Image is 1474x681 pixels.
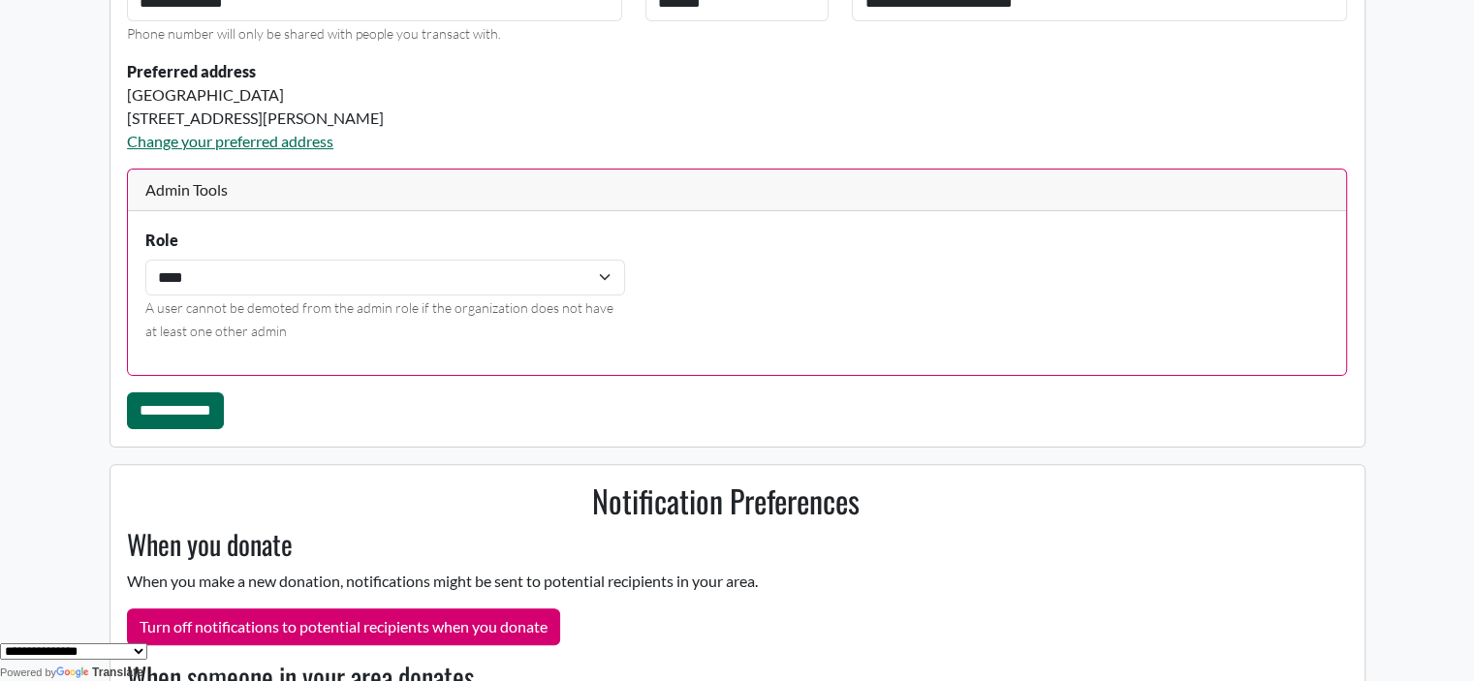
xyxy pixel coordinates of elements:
[127,25,501,42] small: Phone number will only be shared with people you transact with.
[115,528,1335,561] h3: When you donate
[115,482,1335,519] h2: Notification Preferences
[145,229,178,252] label: Role
[127,107,829,130] div: [STREET_ADDRESS][PERSON_NAME]
[56,666,143,679] a: Translate
[127,83,829,107] div: [GEOGRAPHIC_DATA]
[127,62,256,80] strong: Preferred address
[56,666,92,680] img: Google Translate
[145,299,613,339] small: A user cannot be demoted from the admin role if the organization does not have at least one other...
[128,170,1346,211] div: Admin Tools
[115,570,1335,593] p: When you make a new donation, notifications might be sent to potential recipients in your area.
[127,608,560,645] button: Turn off notifications to potential recipients when you donate
[127,132,333,150] a: Change your preferred address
